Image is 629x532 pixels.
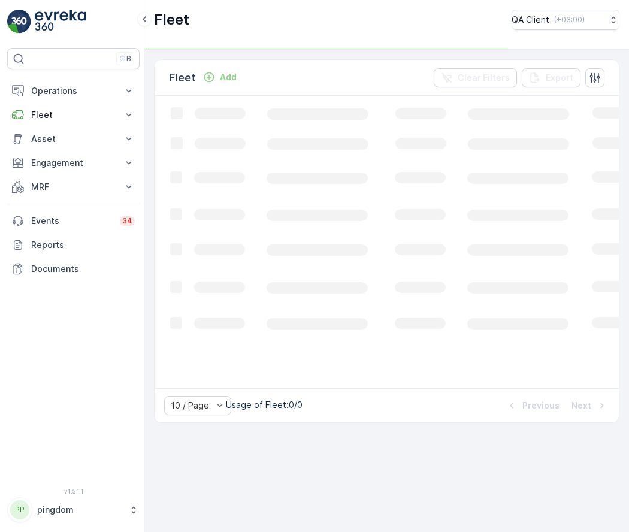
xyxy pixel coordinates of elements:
[7,127,140,151] button: Asset
[7,488,140,495] span: v 1.51.1
[10,500,29,519] div: PP
[31,109,116,121] p: Fleet
[7,257,140,281] a: Documents
[571,400,591,412] p: Next
[7,151,140,175] button: Engagement
[119,54,131,64] p: ⌘B
[31,263,135,275] p: Documents
[512,10,619,30] button: QA Client(+03:00)
[522,400,560,412] p: Previous
[458,72,510,84] p: Clear Filters
[31,239,135,251] p: Reports
[570,398,609,413] button: Next
[220,71,237,83] p: Add
[31,85,116,97] p: Operations
[512,14,549,26] p: QA Client
[554,15,585,25] p: ( +03:00 )
[31,133,116,145] p: Asset
[154,10,189,29] p: Fleet
[7,233,140,257] a: Reports
[434,68,517,87] button: Clear Filters
[504,398,561,413] button: Previous
[31,181,116,193] p: MRF
[7,497,140,522] button: PPpingdom
[226,399,303,411] p: Usage of Fleet : 0/0
[7,79,140,103] button: Operations
[169,69,196,86] p: Fleet
[7,103,140,127] button: Fleet
[31,215,113,227] p: Events
[37,504,123,516] p: pingdom
[7,175,140,199] button: MRF
[522,68,580,87] button: Export
[35,10,86,34] img: logo_light-DOdMpM7g.png
[31,157,116,169] p: Engagement
[7,209,140,233] a: Events34
[546,72,573,84] p: Export
[7,10,31,34] img: logo
[122,216,132,226] p: 34
[198,70,241,84] button: Add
